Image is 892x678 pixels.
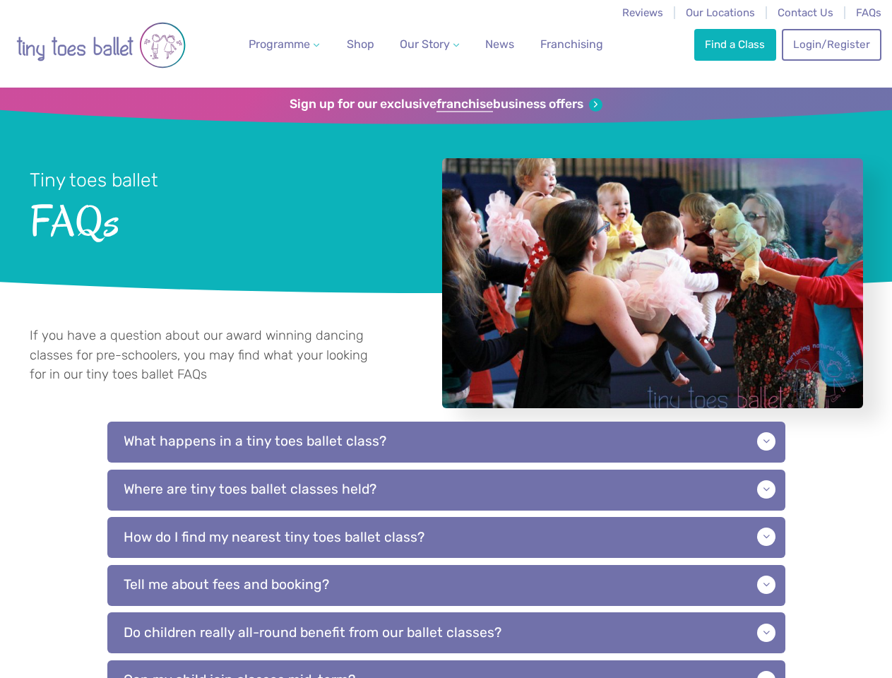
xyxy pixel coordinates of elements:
span: Our Story [400,37,450,51]
p: Where are tiny toes ballet classes held? [107,470,785,511]
strong: franchise [436,97,493,112]
small: Tiny toes ballet [30,169,158,191]
p: Tell me about fees and booking? [107,565,785,606]
a: News [480,30,520,59]
a: Sign up for our exclusivefranchisebusiness offers [290,97,602,112]
p: How do I find my nearest tiny toes ballet class? [107,517,785,558]
span: FAQs [30,193,405,245]
a: Shop [341,30,380,59]
p: If you have a question about our award winning dancing classes for pre-schoolers, you may find wh... [30,326,380,385]
a: Programme [243,30,325,59]
span: News [485,37,514,51]
span: Shop [347,37,374,51]
p: What happens in a tiny toes ballet class? [107,422,785,463]
span: Franchising [540,37,603,51]
a: Login/Register [782,29,881,60]
img: tiny toes ballet [16,13,186,77]
a: Our Locations [686,6,755,19]
p: Do children really all-round benefit from our ballet classes? [107,612,785,653]
span: Programme [249,37,310,51]
a: Our Story [394,30,465,59]
a: Contact Us [778,6,833,19]
a: FAQs [856,6,881,19]
a: Reviews [622,6,663,19]
a: Find a Class [694,29,776,60]
a: Franchising [535,30,609,59]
